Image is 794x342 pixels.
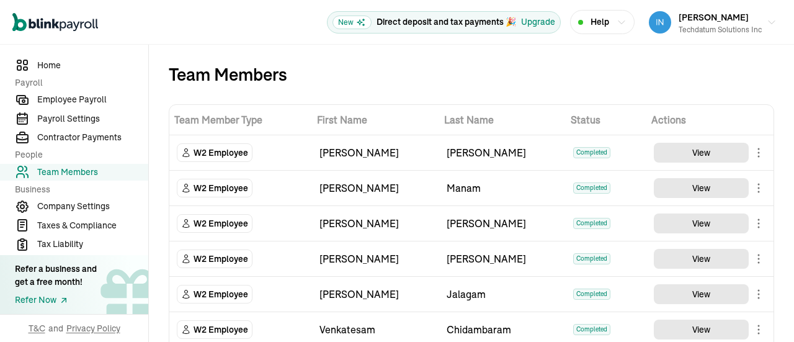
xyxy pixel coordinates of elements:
[651,112,769,127] span: Actions
[194,217,248,230] span: W2 Employee
[654,214,749,233] button: View
[573,324,610,335] span: Completed
[319,145,432,160] div: [PERSON_NAME]
[15,183,141,196] span: Business
[37,200,148,213] span: Company Settings
[319,216,432,231] div: [PERSON_NAME]
[174,112,307,127] span: Team Member Type
[319,287,432,302] div: [PERSON_NAME]
[573,182,610,194] span: Completed
[571,112,641,127] span: Status
[15,294,97,307] a: Refer Now
[12,4,98,40] nav: Global
[194,323,248,336] span: W2 Employee
[654,284,749,304] button: View
[573,253,610,264] span: Completed
[679,12,749,23] span: [PERSON_NAME]
[37,166,148,179] span: Team Members
[447,322,559,337] div: Chidambaram
[317,112,434,127] span: First Name
[732,282,794,342] iframe: Chat Widget
[15,263,97,289] div: Refer a business and get a free month!
[654,178,749,198] button: View
[573,289,610,300] span: Completed
[15,76,141,89] span: Payroll
[319,251,432,266] div: [PERSON_NAME]
[66,322,120,335] span: Privacy Policy
[37,238,148,251] span: Tax Liability
[169,65,287,84] p: Team Members
[654,249,749,269] button: View
[521,16,555,29] button: Upgrade
[37,131,148,144] span: Contractor Payments
[447,287,559,302] div: Jalagam
[570,10,635,34] button: Help
[319,322,432,337] div: Venkatesam
[29,322,45,335] span: T&C
[15,148,141,161] span: People
[377,16,516,29] p: Direct deposit and tax payments 🎉
[679,24,762,35] div: Techdatum Solutions Inc
[37,59,148,72] span: Home
[194,253,248,265] span: W2 Employee
[447,216,559,231] div: [PERSON_NAME]
[37,93,148,106] span: Employee Payroll
[654,320,749,340] button: View
[573,218,610,229] span: Completed
[194,182,248,194] span: W2 Employee
[654,143,749,163] button: View
[573,147,610,158] span: Completed
[194,288,248,300] span: W2 Employee
[447,145,559,160] div: [PERSON_NAME]
[37,219,148,232] span: Taxes & Compliance
[319,181,432,196] div: [PERSON_NAME]
[37,112,148,125] span: Payroll Settings
[194,146,248,159] span: W2 Employee
[447,251,559,266] div: [PERSON_NAME]
[644,7,782,38] button: [PERSON_NAME]Techdatum Solutions Inc
[332,16,372,29] span: New
[447,181,559,196] div: Manam
[444,112,561,127] span: Last Name
[591,16,609,29] span: Help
